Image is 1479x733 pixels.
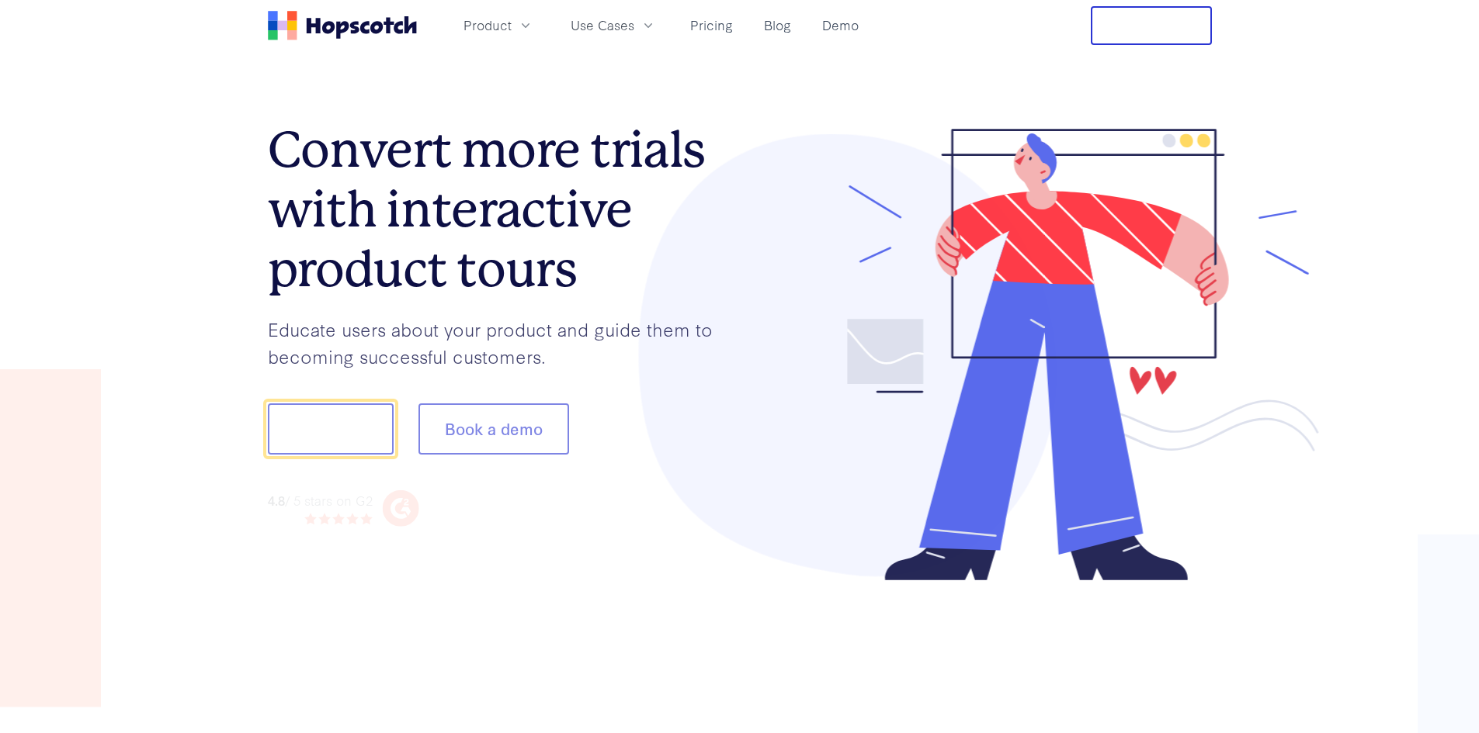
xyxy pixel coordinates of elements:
button: Use Cases [561,12,665,38]
button: Book a demo [418,403,569,455]
a: Demo [816,12,865,38]
h1: Convert more trials with interactive product tours [268,120,740,299]
button: Free Trial [1091,6,1212,45]
span: Product [463,16,512,35]
a: Home [268,11,417,40]
button: Show me! [268,403,394,455]
div: / 5 stars on G2 [268,491,373,510]
a: Pricing [684,12,739,38]
span: Use Cases [571,16,634,35]
strong: 4.8 [268,491,285,509]
a: Blog [758,12,797,38]
p: Educate users about your product and guide them to becoming successful customers. [268,316,740,369]
button: Product [454,12,543,38]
